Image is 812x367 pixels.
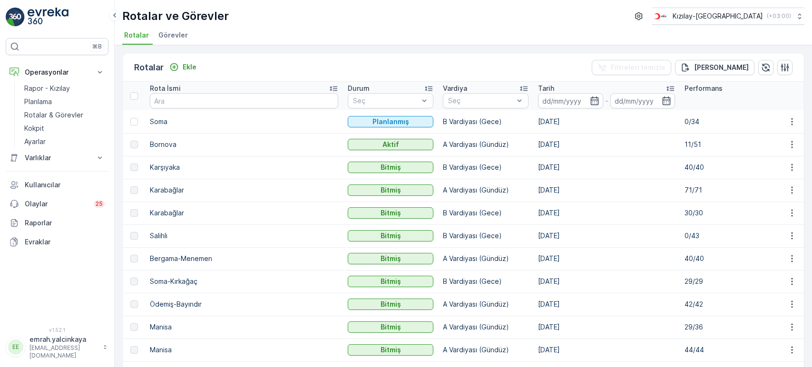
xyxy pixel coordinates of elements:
td: [DATE] [533,133,680,156]
p: Ekle [183,62,196,72]
button: Bitmiş [348,299,433,310]
button: Dışa aktar [675,60,754,75]
div: Toggle Row Selected [130,164,138,171]
p: Ayarlar [24,137,46,146]
p: Bitmiş [381,163,401,172]
button: Bitmiş [348,321,433,333]
p: Karabağlar [150,185,338,195]
p: B Vardiyası (Gece) [443,277,528,286]
button: Varlıklar [6,148,108,167]
p: Tarih [538,84,554,93]
a: Rapor - Kızılay [20,82,108,95]
p: A Vardiyası (Gündüz) [443,254,528,263]
div: Toggle Row Selected [130,186,138,194]
p: Durum [348,84,370,93]
p: B Vardiyası (Gece) [443,117,528,126]
a: Raporlar [6,213,108,232]
td: [DATE] [533,316,680,338]
p: [PERSON_NAME] [694,63,749,72]
p: Soma [150,117,338,126]
td: [DATE] [533,179,680,202]
p: Seç [448,96,514,106]
p: A Vardiyası (Gündüz) [443,140,528,149]
p: B Vardiyası (Gece) [443,208,528,218]
p: Kokpit [24,124,44,133]
td: [DATE] [533,247,680,270]
td: [DATE] [533,224,680,247]
p: Rapor - Kızılay [24,84,70,93]
p: Bitmiş [381,345,401,355]
div: Toggle Row Selected [130,232,138,240]
p: Bitmiş [381,254,401,263]
p: Manisa [150,322,338,332]
p: 0/43 [685,231,770,241]
button: Planlanmış [348,116,433,127]
p: Bornova [150,140,338,149]
button: Filtreleri temizle [592,60,671,75]
p: Filtreleri temizle [611,63,665,72]
p: Kullanıcılar [25,180,105,190]
p: 29/29 [685,277,770,286]
p: Bergama-Menemen [150,254,338,263]
p: A Vardiyası (Gündüz) [443,185,528,195]
span: Rotalar [124,30,149,40]
td: [DATE] [533,338,680,361]
img: logo [6,8,25,27]
p: Vardiya [443,84,467,93]
p: 71/71 [685,185,770,195]
div: Toggle Row Selected [130,118,138,126]
a: Planlama [20,95,108,108]
p: [EMAIL_ADDRESS][DOMAIN_NAME] [29,344,98,359]
button: Aktif [348,139,433,150]
button: Operasyonlar [6,63,108,82]
input: Ara [150,93,338,108]
td: [DATE] [533,270,680,293]
p: Bitmiş [381,185,401,195]
button: Bitmiş [348,162,433,173]
p: - [605,95,608,106]
p: Ödemiş-Bayındır [150,299,338,309]
p: Bitmiş [381,277,401,286]
p: Planlanmış [372,117,409,126]
p: Raporlar [25,218,105,228]
p: 44/44 [685,345,770,355]
input: dd/mm/yyyy [610,93,675,108]
p: Salihli [150,231,338,241]
p: Rotalar & Görevler [24,110,83,120]
button: Kızılay-[GEOGRAPHIC_DATA](+03:00) [652,8,804,25]
div: Toggle Row Selected [130,346,138,354]
p: Operasyonlar [25,68,89,77]
p: Performans [685,84,723,93]
p: Varlıklar [25,153,89,163]
p: Evraklar [25,237,105,247]
a: Kokpit [20,122,108,135]
p: 11/51 [685,140,770,149]
div: Toggle Row Selected [130,141,138,148]
p: A Vardiyası (Gündüz) [443,345,528,355]
p: A Vardiyası (Gündüz) [443,322,528,332]
button: EEemrah.yalcinkaya[EMAIL_ADDRESS][DOMAIN_NAME] [6,335,108,359]
p: 29/36 [685,322,770,332]
p: B Vardiyası (Gece) [443,231,528,241]
p: 42/42 [685,299,770,309]
p: Seç [353,96,419,106]
button: Bitmiş [348,230,433,241]
p: Bitmiş [381,299,401,309]
p: Manisa [150,345,338,355]
p: B Vardiyası (Gece) [443,163,528,172]
p: Rotalar [134,61,164,74]
div: Toggle Row Selected [130,209,138,217]
p: 40/40 [685,163,770,172]
p: Soma-Kırkağaç [150,277,338,286]
a: Rotalar & Görevler [20,108,108,122]
p: 0/34 [685,117,770,126]
span: v 1.52.1 [6,327,108,333]
p: Karabağlar [150,208,338,218]
div: Toggle Row Selected [130,300,138,308]
button: Bitmiş [348,253,433,264]
button: Bitmiş [348,276,433,287]
p: A Vardiyası (Gündüz) [443,299,528,309]
a: Kullanıcılar [6,175,108,194]
a: Olaylar25 [6,194,108,213]
img: k%C4%B1z%C4%B1lay_jywRncg.png [652,11,669,21]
